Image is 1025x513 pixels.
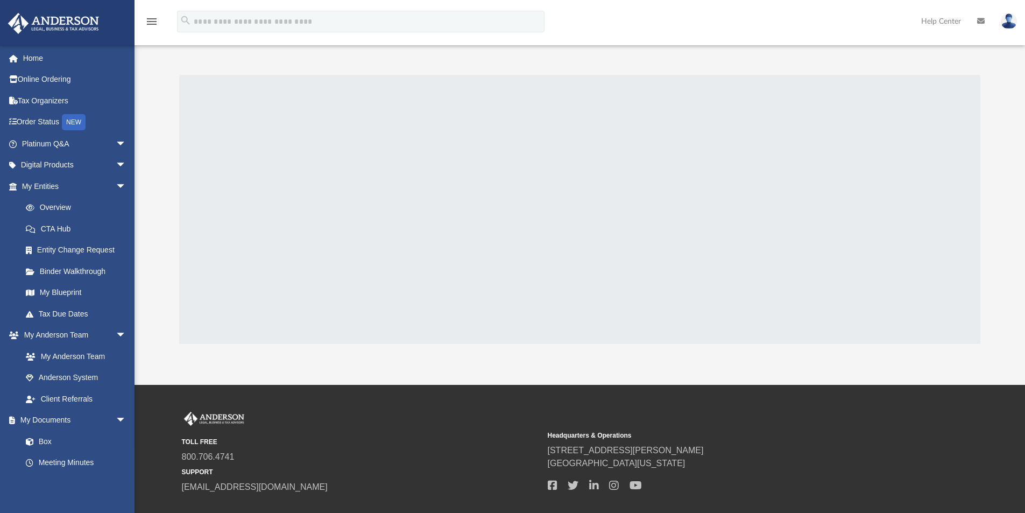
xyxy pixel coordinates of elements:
[116,133,137,155] span: arrow_drop_down
[15,388,137,410] a: Client Referrals
[548,446,704,455] a: [STREET_ADDRESS][PERSON_NAME]
[180,15,192,26] i: search
[116,325,137,347] span: arrow_drop_down
[62,114,86,130] div: NEW
[182,437,540,447] small: TOLL FREE
[15,197,143,219] a: Overview
[548,459,685,468] a: [GEOGRAPHIC_DATA][US_STATE]
[8,154,143,176] a: Digital Productsarrow_drop_down
[116,154,137,177] span: arrow_drop_down
[182,412,246,426] img: Anderson Advisors Platinum Portal
[116,410,137,432] span: arrow_drop_down
[15,367,137,389] a: Anderson System
[1001,13,1017,29] img: User Pic
[8,133,143,154] a: Platinum Q&Aarrow_drop_down
[15,431,132,452] a: Box
[15,303,143,325] a: Tax Due Dates
[116,175,137,198] span: arrow_drop_down
[8,175,143,197] a: My Entitiesarrow_drop_down
[15,282,137,304] a: My Blueprint
[182,482,328,491] a: [EMAIL_ADDRESS][DOMAIN_NAME]
[15,261,143,282] a: Binder Walkthrough
[548,431,906,440] small: Headquarters & Operations
[145,15,158,28] i: menu
[15,218,143,240] a: CTA Hub
[15,473,132,495] a: Forms Library
[182,467,540,477] small: SUPPORT
[8,111,143,133] a: Order StatusNEW
[145,20,158,28] a: menu
[15,452,137,474] a: Meeting Minutes
[8,325,137,346] a: My Anderson Teamarrow_drop_down
[182,452,235,461] a: 800.706.4741
[15,346,132,367] a: My Anderson Team
[8,47,143,69] a: Home
[8,90,143,111] a: Tax Organizers
[8,410,137,431] a: My Documentsarrow_drop_down
[15,240,143,261] a: Entity Change Request
[8,69,143,90] a: Online Ordering
[5,13,102,34] img: Anderson Advisors Platinum Portal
